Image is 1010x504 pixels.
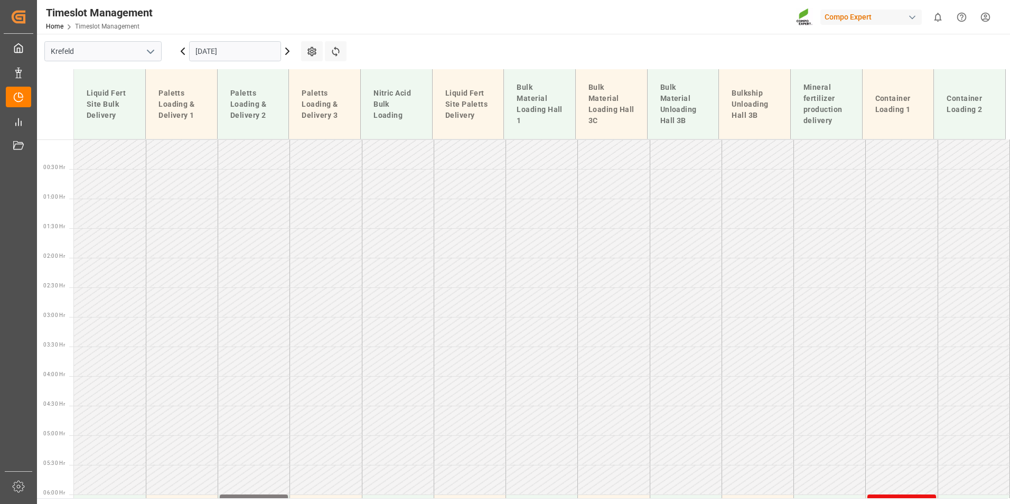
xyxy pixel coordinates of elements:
[226,83,280,125] div: Paletts Loading & Delivery 2
[950,5,974,29] button: Help Center
[189,41,281,61] input: DD.MM.YYYY
[871,89,925,119] div: Container Loading 1
[297,83,352,125] div: Paletts Loading & Delivery 3
[369,83,424,125] div: Nitric Acid Bulk Loading
[727,83,782,125] div: Bulkship Unloading Hall 3B
[441,83,495,125] div: Liquid Fert Site Paletts Delivery
[46,5,153,21] div: Timeslot Management
[43,164,65,170] span: 00:30 Hr
[43,401,65,407] span: 04:30 Hr
[942,89,997,119] div: Container Loading 2
[820,10,922,25] div: Compo Expert
[796,8,813,26] img: Screenshot%202023-09-29%20at%2010.02.21.png_1712312052.png
[43,253,65,259] span: 02:00 Hr
[512,78,567,130] div: Bulk Material Loading Hall 1
[43,194,65,200] span: 01:00 Hr
[142,43,158,60] button: open menu
[44,41,162,61] input: Type to search/select
[43,490,65,496] span: 06:00 Hr
[43,223,65,229] span: 01:30 Hr
[46,23,63,30] a: Home
[43,431,65,436] span: 05:00 Hr
[799,78,854,130] div: Mineral fertilizer production delivery
[82,83,137,125] div: Liquid Fert Site Bulk Delivery
[820,7,926,27] button: Compo Expert
[154,83,209,125] div: Paletts Loading & Delivery 1
[43,342,65,348] span: 03:30 Hr
[926,5,950,29] button: show 0 new notifications
[584,78,639,130] div: Bulk Material Loading Hall 3C
[43,460,65,466] span: 05:30 Hr
[43,312,65,318] span: 03:00 Hr
[656,78,710,130] div: Bulk Material Unloading Hall 3B
[43,371,65,377] span: 04:00 Hr
[43,283,65,288] span: 02:30 Hr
